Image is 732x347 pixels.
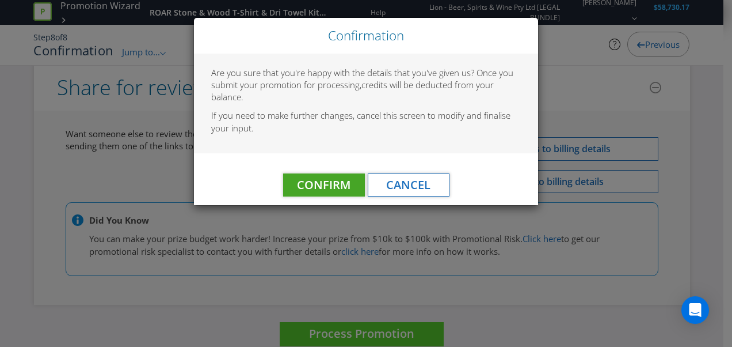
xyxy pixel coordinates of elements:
[211,110,521,134] p: If you need to make further changes, cancel this screen to modify and finalise your input.
[283,173,365,197] button: Confirm
[386,177,430,193] span: Cancel
[211,67,513,90] span: Are you sure that you're happy with the details that you've given us? Once you submit your promot...
[211,79,494,103] span: credits will be deducted from your balance
[241,91,243,103] span: .
[681,296,709,324] div: Open Intercom Messenger
[328,27,404,44] span: Confirmation
[368,173,449,197] button: Cancel
[194,18,538,54] div: Close
[297,177,350,193] span: Confirm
